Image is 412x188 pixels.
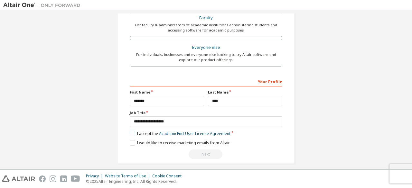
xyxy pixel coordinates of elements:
img: Altair One [3,2,84,8]
img: facebook.svg [39,175,46,182]
img: linkedin.svg [60,175,67,182]
div: For faculty & administrators of academic institutions administering students and accessing softwa... [134,22,278,33]
div: Your Profile [130,76,282,86]
label: Job Title [130,110,282,115]
div: Website Terms of Use [105,174,152,179]
label: First Name [130,90,204,95]
a: Academic End-User License Agreement [159,131,230,136]
label: I accept the [130,131,230,136]
div: Faculty [134,13,278,22]
div: Read and acccept EULA to continue [130,149,282,159]
div: Privacy [86,174,105,179]
div: For individuals, businesses and everyone else looking to try Altair software and explore our prod... [134,52,278,62]
label: I would like to receive marketing emails from Altair [130,140,230,146]
img: youtube.svg [71,175,80,182]
img: altair_logo.svg [2,175,35,182]
div: Cookie Consent [152,174,185,179]
img: instagram.svg [50,175,56,182]
p: © 2025 Altair Engineering, Inc. All Rights Reserved. [86,179,185,184]
label: Last Name [208,90,282,95]
div: Everyone else [134,43,278,52]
